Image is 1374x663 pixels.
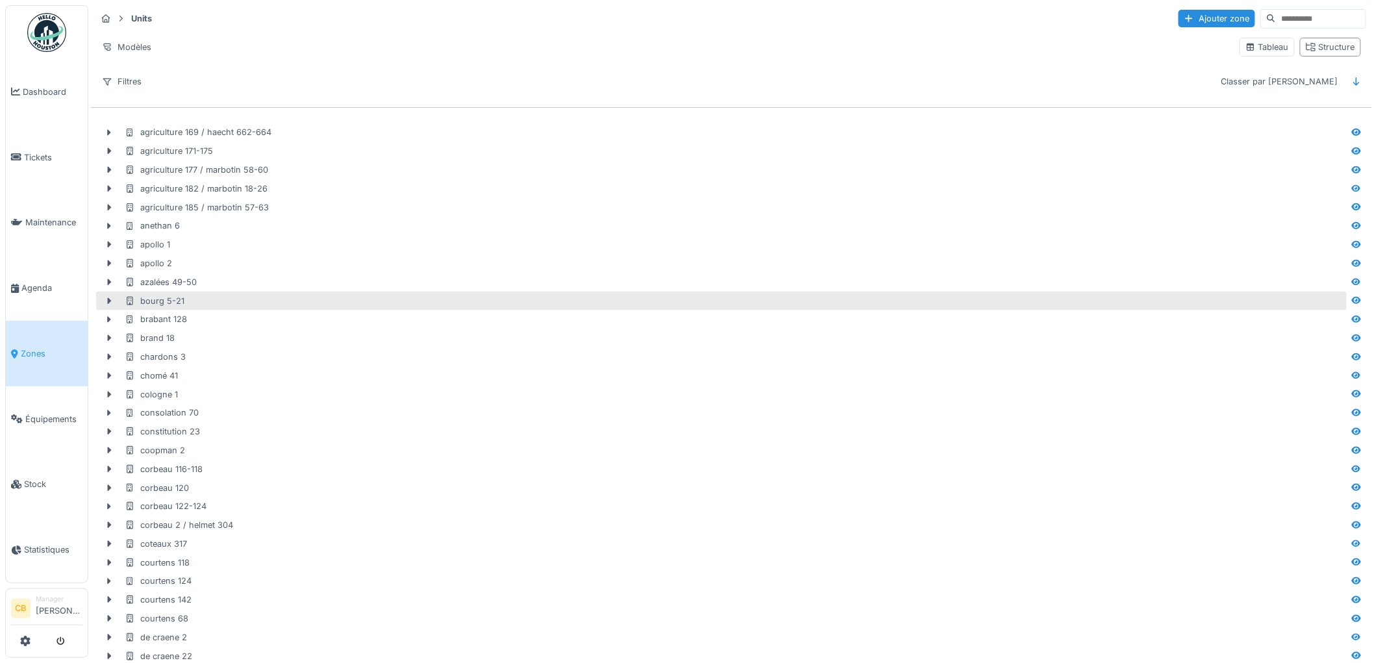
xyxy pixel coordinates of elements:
div: courtens 118 [125,557,190,569]
div: courtens 68 [125,612,188,625]
div: agriculture 185 / marbotin 57-63 [125,201,269,214]
div: cologne 1 [125,388,178,401]
a: Zones [6,321,88,386]
div: apollo 1 [125,238,170,251]
span: Équipements [25,413,82,425]
div: constitution 23 [125,425,200,438]
div: Classer par [PERSON_NAME] [1216,72,1344,91]
img: Badge_color-CXgf-gQk.svg [27,13,66,52]
div: courtens 142 [125,594,192,606]
div: Tableau [1245,41,1289,53]
div: de craene 2 [125,631,187,644]
span: Dashboard [23,86,82,98]
a: Stock [6,452,88,518]
div: corbeau 116-118 [125,463,203,475]
div: de craene 22 [125,650,192,662]
div: agriculture 171-175 [125,145,213,157]
span: Maintenance [25,216,82,229]
span: Statistiques [24,544,82,556]
a: Dashboard [6,59,88,125]
div: chardons 3 [125,351,186,363]
div: Structure [1306,41,1355,53]
div: chomé 41 [125,369,178,382]
a: CB Manager[PERSON_NAME] [11,594,82,625]
div: apollo 2 [125,257,172,269]
div: agriculture 177 / marbotin 58-60 [125,164,268,176]
strong: Units [126,12,157,25]
span: Zones [21,347,82,360]
div: Manager [36,594,82,604]
div: agriculture 182 / marbotin 18-26 [125,182,268,195]
div: brabant 128 [125,313,187,325]
li: CB [11,599,31,618]
span: Tickets [24,151,82,164]
div: agriculture 169 / haecht 662-664 [125,126,271,138]
a: Maintenance [6,190,88,256]
div: courtens 124 [125,575,192,587]
a: Statistiques [6,517,88,582]
div: Filtres [96,72,147,91]
div: coopman 2 [125,444,185,457]
div: corbeau 122-124 [125,500,206,512]
span: Agenda [21,282,82,294]
div: consolation 70 [125,407,199,419]
div: Ajouter zone [1179,10,1255,27]
div: coteaux 317 [125,538,187,550]
div: Modèles [96,38,157,56]
div: bourg 5-21 [125,295,184,307]
div: brand 18 [125,332,175,344]
span: Stock [24,478,82,490]
div: corbeau 120 [125,482,189,494]
a: Tickets [6,125,88,190]
div: azalées 49-50 [125,276,197,288]
a: Équipements [6,386,88,452]
div: anethan 6 [125,219,180,232]
a: Agenda [6,255,88,321]
li: [PERSON_NAME] [36,594,82,622]
div: corbeau 2 / helmet 304 [125,519,233,531]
